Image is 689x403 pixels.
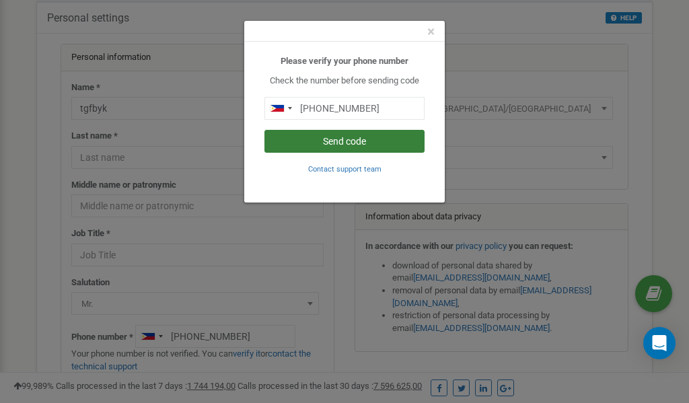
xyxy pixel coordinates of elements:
[643,327,676,359] div: Open Intercom Messenger
[264,97,425,120] input: 0905 123 4567
[264,75,425,87] p: Check the number before sending code
[281,56,408,66] b: Please verify your phone number
[265,98,296,119] div: Telephone country code
[308,163,382,174] a: Contact support team
[427,24,435,40] span: ×
[308,165,382,174] small: Contact support team
[427,25,435,39] button: Close
[264,130,425,153] button: Send code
